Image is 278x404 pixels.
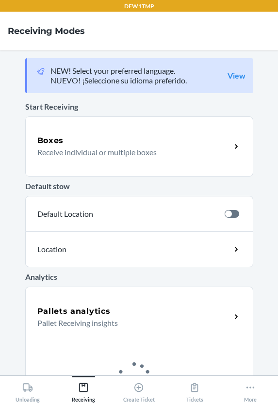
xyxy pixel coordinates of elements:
[37,146,223,158] p: Receive individual or multiple boxes
[37,306,111,317] h5: Pallets analytics
[37,317,223,329] p: Pallet Receiving insights
[25,287,253,347] a: Pallets analyticsPallet Receiving insights
[124,2,154,11] p: DFW1TMP
[8,25,85,37] h4: Receiving Modes
[37,135,64,146] h5: Boxes
[222,376,278,403] button: More
[56,376,112,403] button: Receiving
[37,208,217,220] p: Default Location
[25,271,253,283] p: Analytics
[50,66,187,76] p: NEW! Select your preferred language.
[228,71,245,81] a: View
[25,180,253,192] p: Default stow
[37,243,152,255] p: Location
[186,378,203,403] div: Tickets
[50,76,187,85] p: NUEVO! ¡Seleccione su idioma preferido.
[123,378,155,403] div: Create Ticket
[167,376,223,403] button: Tickets
[25,116,253,177] a: BoxesReceive individual or multiple boxes
[16,378,40,403] div: Unloading
[111,376,167,403] button: Create Ticket
[25,101,253,113] p: Start Receiving
[244,378,257,403] div: More
[72,378,95,403] div: Receiving
[25,231,253,267] a: Location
